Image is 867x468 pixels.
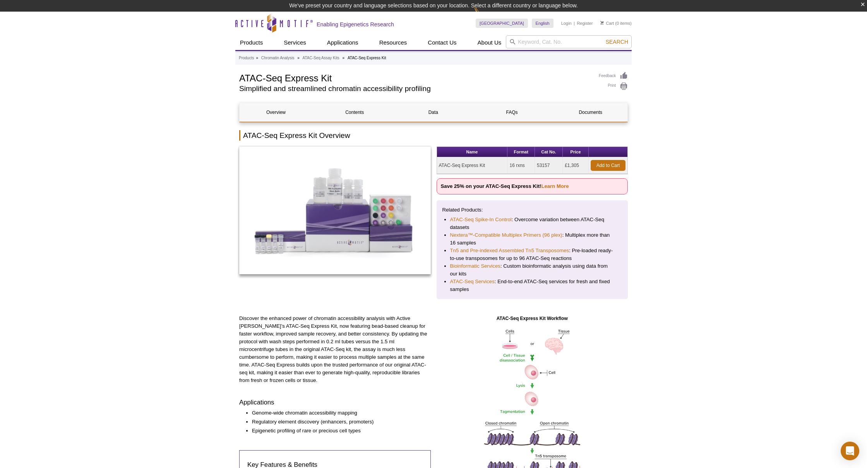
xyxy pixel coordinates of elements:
td: ATAC-Seq Express Kit [437,157,508,174]
h1: ATAC-Seq Express Kit [239,72,591,83]
a: Services [279,35,311,50]
a: ATAC-Seq Assay Kits [303,55,339,62]
a: Feedback [599,72,628,80]
a: About Us [473,35,506,50]
a: Applications [322,35,363,50]
a: Add to Cart [591,160,625,171]
li: | [574,19,575,28]
li: ATAC-Seq Express Kit [348,56,386,60]
th: Price [563,147,589,157]
li: Epigenetic profiling of rare or precious cell types [252,427,423,435]
a: Chromatin Analysis [261,55,295,62]
li: : End-to-end ATAC-Seq services for fresh and fixed samples [450,278,615,293]
a: Tn5 and Pre-indexed Assembled Tn5 Transposomes [450,247,569,255]
h2: Simplified and streamlined chromatin accessibility profiling [239,85,591,92]
li: Genome-wide chromatin accessibility mapping [252,409,423,417]
th: Name [437,147,508,157]
img: Your Cart [600,21,604,25]
li: » [297,56,300,60]
strong: ATAC-Seq Express Kit Workflow [497,316,568,321]
li: » [343,56,345,60]
a: Contact Us [423,35,461,50]
a: Overview [240,103,312,122]
a: FAQs [476,103,548,122]
p: Related Products: [442,206,622,214]
li: : Custom bioinformatic analysis using data from our kits [450,262,615,278]
li: Regulatory element discovery (enhancers, promoters) [252,418,423,426]
div: Open Intercom Messenger [841,442,859,460]
li: » [256,56,258,60]
img: Change Here [474,6,494,24]
a: Login [561,21,572,26]
h3: Applications [239,398,431,407]
span: Search [606,39,628,45]
td: 53157 [535,157,563,174]
a: Bioinformatic Services [450,262,500,270]
a: Data [397,103,469,122]
a: Documents [554,103,627,122]
li: : Pre-loaded ready-to-use transposomes for up to 96 ATAC-Seq reactions [450,247,615,262]
a: Learn More [541,183,569,189]
a: Print [599,82,628,91]
td: £1,305 [563,157,589,174]
a: [GEOGRAPHIC_DATA] [476,19,528,28]
input: Keyword, Cat. No. [506,35,632,48]
h2: Enabling Epigenetics Research [317,21,394,28]
p: Discover the enhanced power of chromatin accessibility analysis with Active [PERSON_NAME]’s ATAC-... [239,315,431,384]
a: Resources [375,35,412,50]
strong: Save 25% on your ATAC-Seq Express Kit! [441,183,569,189]
a: Products [235,35,267,50]
button: Search [603,38,631,45]
a: Cart [600,21,614,26]
a: ATAC-Seq Services [450,278,495,286]
a: Nextera™-Compatible Multiplex Primers (96 plex) [450,231,562,239]
a: Products [239,55,254,62]
img: ATAC-Seq Express Kit [239,146,431,274]
a: Contents [318,103,391,122]
a: Register [577,21,593,26]
th: Cat No. [535,147,563,157]
li: : Overcome variation between ATAC-Seq datasets [450,216,615,231]
li: : Multiplex more than 16 samples [450,231,615,247]
h2: ATAC-Seq Express Kit Overview [239,130,628,141]
li: (0 items) [600,19,632,28]
td: 16 rxns [507,157,535,174]
th: Format [507,147,535,157]
a: English [532,19,553,28]
a: ATAC-Seq Spike-In Control [450,216,512,224]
